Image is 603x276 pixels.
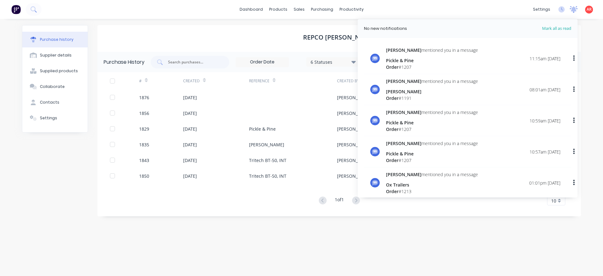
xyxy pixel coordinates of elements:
[386,126,399,132] span: Order
[139,157,149,164] div: 1843
[386,188,399,194] span: Order
[183,141,197,148] div: [DATE]
[587,7,592,12] span: AR
[337,110,372,116] div: [PERSON_NAME]
[167,59,220,65] input: Search purchases...
[386,119,478,126] div: Pickle & Pine
[386,64,399,70] span: Order
[386,95,478,101] div: # 1191
[364,25,407,32] div: No new notifications
[337,173,372,179] div: [PERSON_NAME]
[386,78,421,84] span: [PERSON_NAME]
[337,126,372,132] div: [PERSON_NAME]
[11,5,21,14] img: Factory
[236,5,266,14] a: dashboard
[386,64,478,70] div: # 1207
[183,126,197,132] div: [DATE]
[139,110,149,116] div: 1856
[386,150,478,157] div: Pickle & Pine
[40,37,73,42] div: Purchase history
[249,157,286,164] div: Tritech BT-50, INT
[183,94,197,101] div: [DATE]
[303,34,375,41] h1: Repco [PERSON_NAME]
[139,94,149,101] div: 1876
[519,25,571,32] span: Mark all as read
[386,188,478,195] div: # 1213
[530,5,553,14] div: settings
[386,109,421,115] span: [PERSON_NAME]
[22,95,88,110] button: Contacts
[183,110,197,116] div: [DATE]
[386,88,478,95] div: [PERSON_NAME]
[139,126,149,132] div: 1829
[386,157,478,164] div: # 1207
[40,68,78,74] div: Supplied products
[139,173,149,179] div: 1850
[104,58,144,66] div: Purchase History
[40,100,59,105] div: Contacts
[386,78,478,84] div: mentioned you in a message
[386,95,399,101] span: Order
[183,78,200,84] div: Created
[249,78,269,84] div: Reference
[386,47,478,53] div: mentioned you in a message
[266,5,291,14] div: products
[386,157,399,163] span: Order
[183,157,197,164] div: [DATE]
[337,78,359,84] div: Created By
[22,79,88,95] button: Collaborate
[249,126,276,132] div: Pickle & Pine
[308,5,336,14] div: purchasing
[530,117,560,124] div: 10:59am [DATE]
[337,141,372,148] div: [PERSON_NAME]
[291,5,308,14] div: sales
[529,180,560,186] div: 01:01pm [DATE]
[386,47,421,53] span: [PERSON_NAME]
[139,78,142,84] div: #
[386,109,478,116] div: mentioned you in a message
[337,94,372,101] div: [PERSON_NAME]
[335,196,344,205] div: 1 of 1
[249,173,286,179] div: Tritech BT-50, INT
[183,173,197,179] div: [DATE]
[337,157,372,164] div: [PERSON_NAME]
[386,140,421,146] span: [PERSON_NAME]
[22,110,88,126] button: Settings
[386,140,478,147] div: mentioned you in a message
[139,141,149,148] div: 1835
[386,171,421,177] span: [PERSON_NAME]
[249,141,284,148] div: [PERSON_NAME]
[386,181,478,188] div: Ox Trailers
[530,86,560,93] div: 08:01am [DATE]
[40,115,57,121] div: Settings
[386,126,478,133] div: # 1207
[336,5,367,14] div: productivity
[22,63,88,79] button: Supplied products
[40,84,65,89] div: Collaborate
[551,198,556,204] span: 10
[236,57,289,67] input: Order Date
[530,149,560,155] div: 10:57am [DATE]
[22,32,88,47] button: Purchase history
[311,58,356,65] div: 6 Statuses
[22,47,88,63] button: Supplier details
[386,57,478,64] div: Pickle & Pine
[40,52,72,58] div: Supplier details
[386,171,478,178] div: mentioned you in a message
[530,55,560,62] div: 11:15am [DATE]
